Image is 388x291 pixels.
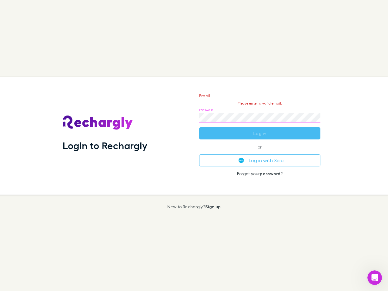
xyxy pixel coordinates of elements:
[199,171,320,176] p: Forgot your ?
[199,101,320,105] p: Please enter a valid email.
[199,127,320,139] button: Log in
[260,171,280,176] a: password
[199,108,213,112] label: Password
[367,270,382,285] iframe: Intercom live chat
[63,115,133,130] img: Rechargly's Logo
[239,158,244,163] img: Xero's logo
[167,204,221,209] p: New to Rechargly?
[205,204,221,209] a: Sign up
[63,140,147,151] h1: Login to Rechargly
[199,154,320,166] button: Log in with Xero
